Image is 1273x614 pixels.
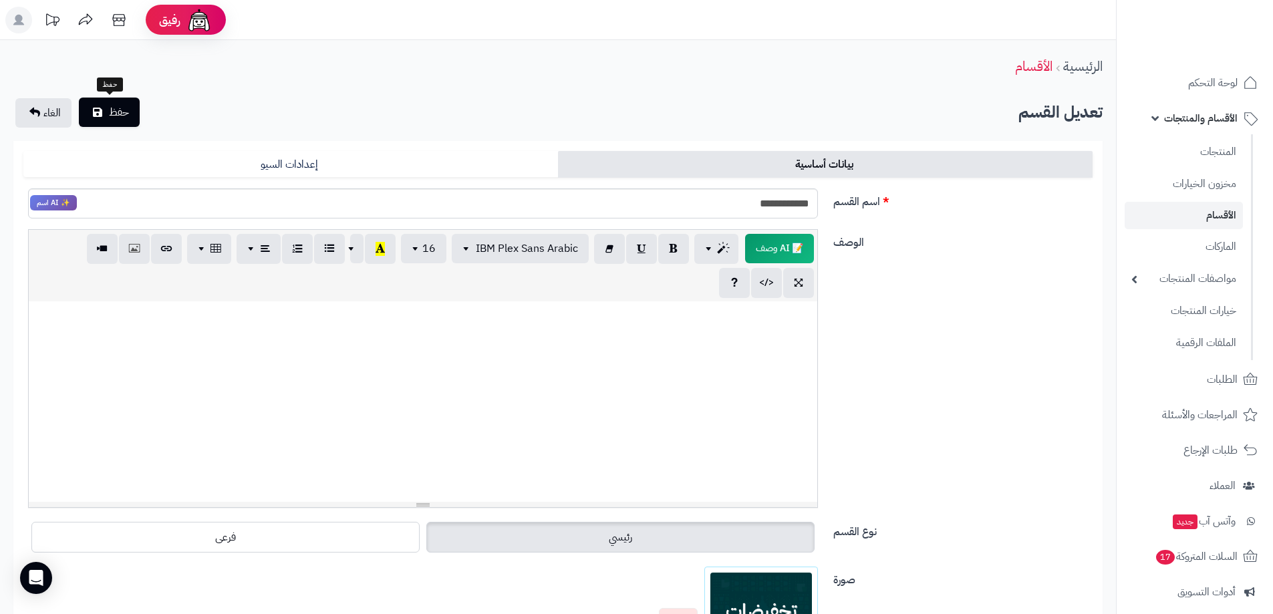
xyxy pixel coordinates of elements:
a: الرئيسية [1063,56,1103,76]
a: السلات المتروكة17 [1125,541,1265,573]
img: ai-face.png [186,7,213,33]
span: فرعى [215,529,236,545]
label: اسم القسم [828,188,1098,210]
span: حفظ [109,104,129,120]
span: IBM Plex Sans Arabic [476,241,578,257]
a: إعدادات السيو [23,151,558,178]
a: مواصفات المنتجات [1125,265,1243,293]
button: 16 [401,234,446,263]
a: الغاء [15,98,72,128]
div: Open Intercom Messenger [20,562,52,594]
a: الطلبات [1125,363,1265,396]
span: الطلبات [1207,370,1238,389]
a: المنتجات [1125,138,1243,166]
a: طلبات الإرجاع [1125,434,1265,466]
a: الأقسام [1015,56,1052,76]
span: رفيق [159,12,180,28]
a: بيانات أساسية [558,151,1093,178]
a: العملاء [1125,470,1265,502]
span: جديد [1173,514,1197,529]
span: المراجعات والأسئلة [1162,406,1238,424]
a: المراجعات والأسئلة [1125,399,1265,431]
span: انقر لاستخدام رفيقك الذكي [30,195,77,211]
a: الماركات [1125,233,1243,261]
span: طلبات الإرجاع [1183,441,1238,460]
a: وآتس آبجديد [1125,505,1265,537]
span: الأقسام والمنتجات [1164,109,1238,128]
span: رئيسي [609,529,632,545]
a: الملفات الرقمية [1125,329,1243,357]
label: الوصف [828,229,1098,251]
a: تحديثات المنصة [35,7,69,37]
span: انقر لاستخدام رفيقك الذكي [745,234,814,263]
label: صورة [828,567,1098,588]
b: تعديل القسم [1018,100,1103,124]
label: نوع القسم [828,518,1098,540]
span: 17 [1156,550,1175,565]
span: أدوات التسويق [1177,583,1236,601]
button: IBM Plex Sans Arabic [452,234,589,263]
a: أدوات التسويق [1125,576,1265,608]
span: العملاء [1210,476,1236,495]
span: الغاء [43,105,61,121]
div: حفظ [97,78,123,92]
button: حفظ [79,98,140,127]
a: الأقسام [1125,202,1243,229]
a: لوحة التحكم [1125,67,1265,99]
span: وآتس آب [1171,512,1236,530]
a: مخزون الخيارات [1125,170,1243,198]
a: خيارات المنتجات [1125,297,1243,325]
span: السلات المتروكة [1155,547,1238,566]
span: لوحة التحكم [1188,73,1238,92]
span: 16 [422,241,436,257]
